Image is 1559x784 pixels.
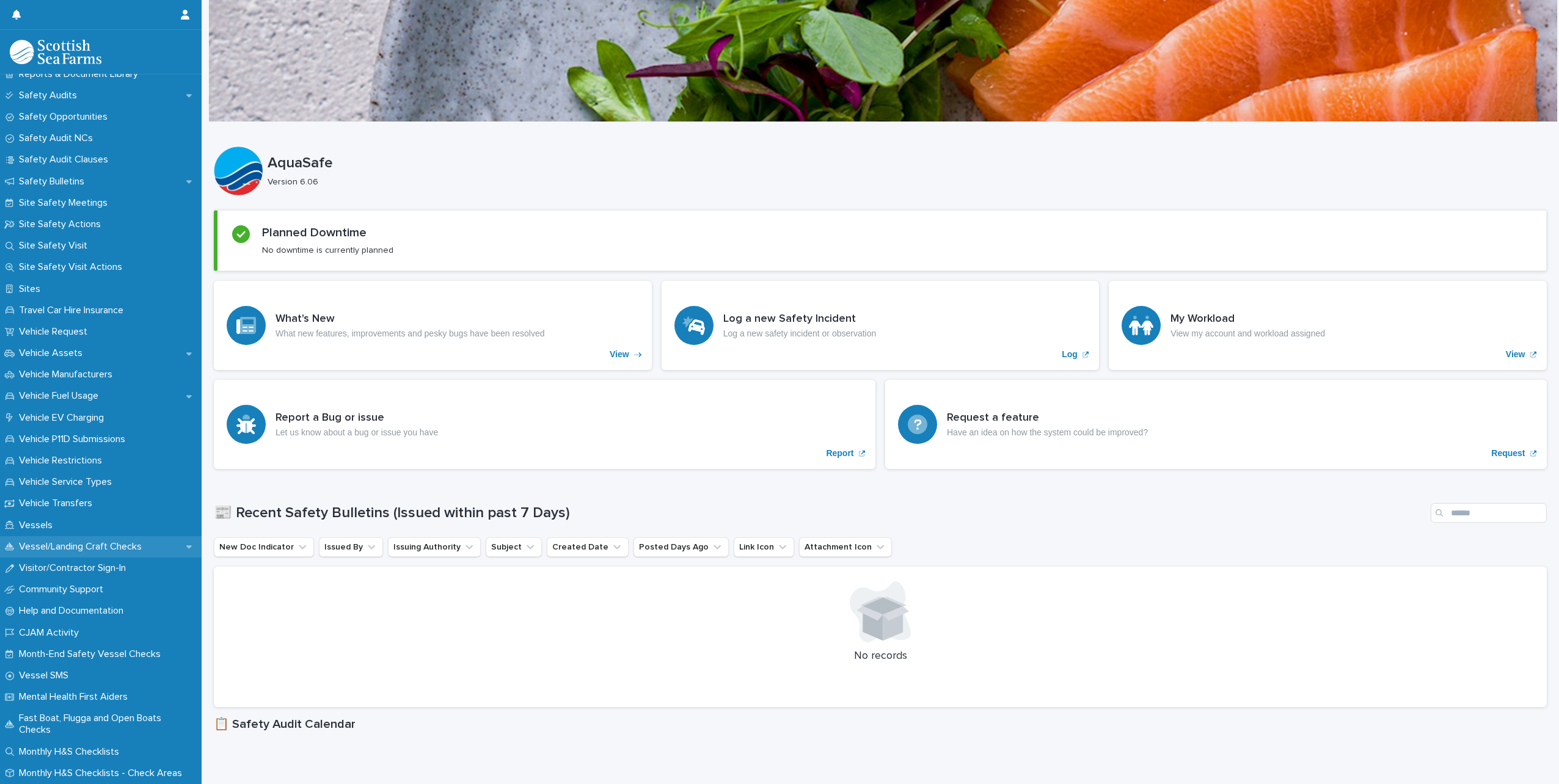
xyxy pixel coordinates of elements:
[610,349,629,360] p: View
[885,380,1547,469] a: Request
[14,562,136,574] p: Visitor/Contractor Sign-In
[268,154,1542,172] p: AquaSafe
[14,305,133,316] p: Travel Car Hire Insurance
[388,537,481,557] button: Issuing Authority
[14,347,92,359] p: Vehicle Assets
[633,537,729,557] button: Posted Days Ago
[1431,503,1547,523] input: Search
[276,328,544,339] p: What new features, improvements and pesky bugs have been resolved
[547,537,629,557] button: Created Date
[947,412,1148,425] h3: Request a feature
[10,40,101,64] img: bPIBxiqnSb2ggTQWdOVV
[14,132,103,144] p: Safety Audit NCs
[14,627,89,639] p: CJAM Activity
[14,584,113,595] p: Community Support
[14,326,97,338] p: Vehicle Request
[214,380,875,469] a: Report
[262,225,367,240] h2: Planned Downtime
[734,537,794,557] button: Link Icon
[14,154,118,165] p: Safety Audit Clauses
[214,281,652,370] a: View
[14,648,170,660] p: Month-End Safety Vessel Checks
[723,313,877,326] h3: Log a new Safety Incident
[14,476,122,488] p: Vehicle Service Types
[14,197,117,209] p: Site Safety Meetings
[14,240,97,252] p: Site Safety Visit
[276,313,544,326] h3: What's New
[14,670,78,681] p: Vessel SMS
[228,650,1532,663] p: No records
[14,746,129,758] p: Monthly H&S Checklists
[1109,281,1547,370] a: View
[214,537,314,557] button: New Doc Indicator
[14,111,117,123] p: Safety Opportunities
[14,713,202,736] p: Fast Boat, Flugga and Open Boats Checks
[723,328,877,339] p: Log a new safety incident or observation
[14,90,87,101] p: Safety Audits
[214,717,1547,731] h1: 📋 Safety Audit Calendar
[14,261,132,273] p: Site Safety Visit Actions
[1170,313,1325,326] h3: My Workload
[14,369,122,380] p: Vehicle Manufacturers
[1062,349,1078,360] p: Log
[14,605,133,617] p: Help and Documentation
[14,498,102,509] p: Vehicle Transfers
[319,537,383,557] button: Issued By
[1170,328,1325,339] p: View my account and workload assigned
[14,691,137,703] p: Mental Health First Aiders
[799,537,892,557] button: Attachment Icon
[262,245,393,256] p: No downtime is currently planned
[14,390,108,402] p: Vehicle Fuel Usage
[14,541,152,553] p: Vessel/Landing Craft Checks
[14,520,62,531] p: Vessels
[826,448,853,459] p: Report
[14,455,112,466] p: Vehicle Restrictions
[14,768,192,779] p: Monthly H&S Checklists - Check Areas
[14,68,148,80] p: Reports & Document Library
[268,177,1537,187] p: Version 6.06
[14,219,111,230] p: Site Safety Actions
[486,537,542,557] button: Subject
[14,434,135,445] p: Vehicle P11D Submissions
[14,176,94,187] p: Safety Bulletins
[14,283,50,295] p: Sites
[14,412,114,424] p: Vehicle EV Charging
[947,427,1148,438] p: Have an idea on how the system could be improved?
[214,504,1426,522] h1: 📰 Recent Safety Bulletins (Issued within past 7 Days)
[662,281,1100,370] a: Log
[276,412,438,425] h3: Report a Bug or issue
[1506,349,1525,360] p: View
[276,427,438,438] p: Let us know about a bug or issue you have
[1491,448,1525,459] p: Request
